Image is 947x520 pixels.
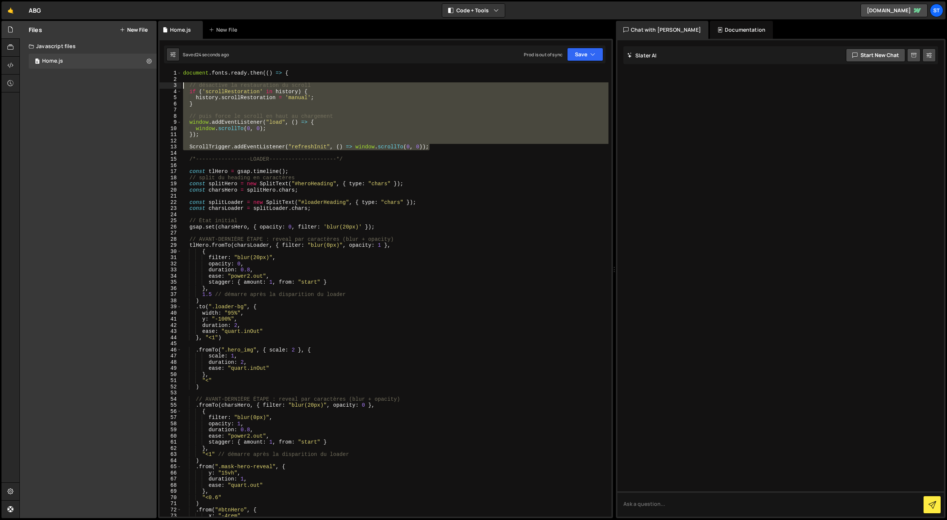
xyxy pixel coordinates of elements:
[20,39,157,54] div: Javascript files
[160,316,182,322] div: 41
[160,267,182,273] div: 33
[160,427,182,433] div: 59
[160,230,182,236] div: 27
[160,95,182,101] div: 5
[209,26,240,34] div: New File
[160,335,182,341] div: 44
[861,4,928,17] a: [DOMAIN_NAME]
[160,372,182,378] div: 50
[160,261,182,267] div: 32
[160,138,182,144] div: 12
[160,421,182,427] div: 58
[160,126,182,132] div: 10
[160,304,182,310] div: 39
[160,279,182,286] div: 35
[160,82,182,89] div: 3
[160,218,182,224] div: 25
[160,291,182,298] div: 37
[160,390,182,396] div: 53
[160,470,182,476] div: 66
[160,482,182,489] div: 68
[183,51,229,58] div: Saved
[160,322,182,329] div: 42
[160,328,182,335] div: 43
[627,52,657,59] h2: Slater AI
[160,205,182,212] div: 23
[160,150,182,157] div: 14
[160,402,182,409] div: 55
[160,187,182,193] div: 20
[160,236,182,243] div: 28
[160,384,182,390] div: 52
[196,51,229,58] div: 24 seconds ago
[29,26,42,34] h2: Files
[160,298,182,304] div: 38
[160,409,182,415] div: 56
[160,445,182,452] div: 62
[710,21,773,39] div: Documentation
[160,464,182,470] div: 65
[160,488,182,495] div: 69
[160,341,182,347] div: 45
[160,193,182,199] div: 21
[160,359,182,366] div: 48
[160,347,182,353] div: 46
[160,433,182,439] div: 60
[160,70,182,76] div: 1
[160,113,182,120] div: 8
[160,255,182,261] div: 31
[35,59,40,65] span: 0
[160,107,182,113] div: 7
[160,507,182,513] div: 72
[160,415,182,421] div: 57
[160,224,182,230] div: 26
[160,89,182,95] div: 4
[160,163,182,169] div: 16
[160,199,182,206] div: 22
[160,310,182,316] div: 40
[846,48,905,62] button: Start new chat
[29,6,41,15] div: ABG
[160,513,182,519] div: 73
[160,476,182,482] div: 67
[160,495,182,501] div: 70
[160,439,182,445] div: 61
[160,273,182,280] div: 34
[160,101,182,107] div: 6
[42,58,63,64] div: Home.js
[160,249,182,255] div: 30
[567,48,603,61] button: Save
[160,353,182,359] div: 47
[1,1,20,19] a: 🤙
[29,54,157,69] div: 16686/45579.js
[160,242,182,249] div: 29
[160,168,182,175] div: 17
[160,181,182,187] div: 19
[160,212,182,218] div: 24
[930,4,943,17] a: St
[170,26,191,34] div: Home.js
[160,451,182,458] div: 63
[160,144,182,150] div: 13
[160,175,182,181] div: 18
[160,396,182,403] div: 54
[160,458,182,464] div: 64
[160,378,182,384] div: 51
[524,51,563,58] div: Prod is out of sync
[120,27,148,33] button: New File
[160,501,182,507] div: 71
[160,119,182,126] div: 9
[442,4,505,17] button: Code + Tools
[160,132,182,138] div: 11
[160,156,182,163] div: 15
[160,76,182,83] div: 2
[160,365,182,372] div: 49
[616,21,708,39] div: Chat with [PERSON_NAME]
[160,286,182,292] div: 36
